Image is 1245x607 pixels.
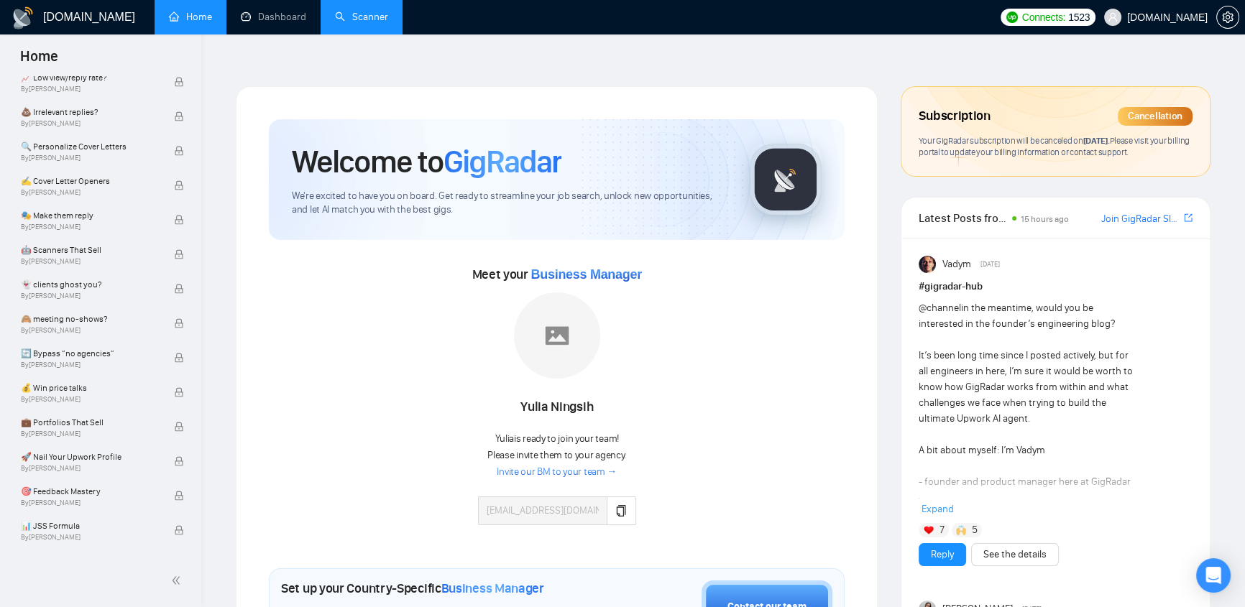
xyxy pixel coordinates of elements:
[174,525,184,535] span: lock
[1216,6,1239,29] button: setting
[980,258,1000,271] span: [DATE]
[21,70,159,85] span: 📈 Low view/reply rate?
[21,154,159,162] span: By [PERSON_NAME]
[924,525,934,535] img: ❤️
[1068,9,1090,25] span: 1523
[444,142,561,181] span: GigRadar
[21,292,159,300] span: By [PERSON_NAME]
[21,105,159,119] span: 💩 Irrelevant replies?
[21,85,159,93] span: By [PERSON_NAME]
[21,519,159,533] span: 📊 JSS Formula
[21,188,159,197] span: By [PERSON_NAME]
[21,174,159,188] span: ✍️ Cover Letter Openers
[21,243,159,257] span: 🤖 Scanners That Sell
[21,139,159,154] span: 🔍 Personalize Cover Letters
[487,449,626,461] span: Please invite them to your agency.
[497,465,617,479] a: Invite our BM to your team →
[922,503,954,515] span: Expand
[21,361,159,369] span: By [PERSON_NAME]
[21,223,159,231] span: By [PERSON_NAME]
[1083,135,1110,146] span: [DATE] .
[1184,211,1193,225] a: export
[750,144,822,216] img: gigradar-logo.png
[919,302,961,314] span: @channel
[292,190,727,217] span: We're excited to have you on board. Get ready to streamline your job search, unlock new opportuni...
[1021,214,1069,224] span: 15 hours ago
[241,11,306,23] a: dashboardDashboard
[21,415,159,430] span: 💼 Portfolios That Sell
[942,256,971,272] span: Vadym
[174,387,184,397] span: lock
[171,573,185,588] span: double-left
[174,180,184,190] span: lock
[281,580,544,596] h1: Set up your Country-Specific
[174,456,184,466] span: lock
[21,208,159,223] span: 🎭 Make them reply
[1022,9,1065,25] span: Connects:
[919,279,1193,295] h1: # gigradar-hub
[983,547,1047,562] a: See the details
[21,119,159,128] span: By [PERSON_NAME]
[931,547,954,562] a: Reply
[174,491,184,501] span: lock
[478,395,636,420] div: Yulia Ningsih
[174,284,184,294] span: lock
[1216,11,1239,23] a: setting
[441,580,544,596] span: Business Manager
[615,505,627,516] span: copy
[919,543,966,566] button: Reply
[335,11,388,23] a: searchScanner
[21,553,159,567] span: 🏅 Badge Secrets
[21,395,159,404] span: By [PERSON_NAME]
[1072,135,1109,146] span: on
[472,267,642,282] span: Meet your
[1101,211,1181,227] a: Join GigRadar Slack Community
[919,104,990,129] span: Subscription
[940,523,945,537] span: 7
[919,209,1008,227] span: Latest Posts from the GigRadar Community
[1118,107,1193,126] div: Cancellation
[971,543,1059,566] button: See the details
[919,135,1190,158] span: Your GigRadar subscription will be canceled Please visit your billing portal to update your billi...
[292,142,561,181] h1: Welcome to
[972,523,978,537] span: 5
[21,499,159,507] span: By [PERSON_NAME]
[174,146,184,156] span: lock
[21,484,159,499] span: 🎯 Feedback Mastery
[1196,558,1231,593] div: Open Intercom Messenger
[21,346,159,361] span: 🔄 Bypass “no agencies”
[531,267,642,282] span: Business Manager
[21,312,159,326] span: 🙈 meeting no-shows?
[174,77,184,87] span: lock
[174,422,184,432] span: lock
[21,257,159,266] span: By [PERSON_NAME]
[514,292,600,379] img: placeholder.png
[9,46,70,76] span: Home
[21,533,159,542] span: By [PERSON_NAME]
[21,381,159,395] span: 💰 Win price talks
[495,432,618,445] span: Yulia is ready to join your team!
[21,430,159,438] span: By [PERSON_NAME]
[1006,11,1018,23] img: upwork-logo.png
[174,353,184,363] span: lock
[174,318,184,328] span: lock
[21,277,159,292] span: 👻 clients ghost you?
[1184,212,1193,223] span: export
[174,215,184,225] span: lock
[956,525,966,535] img: 🙌
[919,256,936,273] img: Vadym
[21,326,159,335] span: By [PERSON_NAME]
[607,496,635,525] button: copy
[12,6,35,29] img: logo
[1217,11,1239,23] span: setting
[174,111,184,121] span: lock
[21,464,159,473] span: By [PERSON_NAME]
[1108,12,1118,22] span: user
[169,11,212,23] a: homeHome
[174,249,184,259] span: lock
[21,450,159,464] span: 🚀 Nail Your Upwork Profile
